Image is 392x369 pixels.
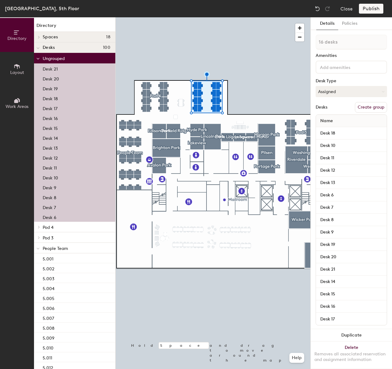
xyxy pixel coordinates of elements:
[43,183,56,191] p: Desk 9
[317,277,386,286] input: Unnamed desk
[317,253,386,261] input: Unnamed desk
[319,63,374,71] input: Add amenities
[317,203,386,212] input: Unnamed desk
[324,6,330,12] img: Redo
[43,284,54,291] p: 5.004
[7,36,27,41] span: Directory
[34,22,115,32] h1: Directory
[43,344,53,351] p: 5.010
[43,304,54,311] p: 5.006
[311,341,392,369] button: DeleteRemoves all associated reservation and assignment information
[317,228,386,237] input: Unnamed desk
[317,141,386,150] input: Unnamed desk
[10,70,24,75] span: Layout
[43,193,56,200] p: Desk 8
[316,53,387,58] div: Amenities
[314,6,321,12] img: Undo
[316,17,338,30] button: Details
[340,4,353,14] button: Close
[43,174,58,181] p: Desk 10
[106,35,110,40] span: 18
[317,154,386,162] input: Unnamed desk
[43,213,56,220] p: Desk 6
[43,274,54,281] p: 5.003
[317,315,386,323] input: Unnamed desk
[6,104,28,109] span: Work Areas
[43,35,58,40] span: Spaces
[338,17,361,30] button: Policies
[43,264,54,272] p: 5.002
[43,45,55,50] span: Desks
[317,129,386,138] input: Unnamed desk
[314,351,388,363] div: Removes all associated reservation and assignment information
[317,290,386,298] input: Unnamed desk
[317,191,386,200] input: Unnamed desk
[317,302,386,311] input: Unnamed desk
[43,56,65,61] span: Ungrouped
[43,154,58,161] p: Desk 12
[43,84,58,92] p: Desk 19
[43,324,54,331] p: 5.008
[43,255,53,262] p: 5.001
[43,246,68,251] span: People Team
[317,265,386,274] input: Unnamed desk
[43,354,52,361] p: 5.011
[43,75,59,82] p: Desk 20
[317,216,386,224] input: Unnamed desk
[311,329,392,341] button: Duplicate
[43,114,58,121] p: Desk 16
[355,102,387,113] button: Create group
[317,240,386,249] input: Unnamed desk
[316,105,327,110] div: Desks
[43,124,58,131] p: Desk 15
[103,45,110,50] span: 100
[43,144,58,151] p: Desk 13
[316,79,387,84] div: Desk Type
[317,166,386,175] input: Unnamed desk
[5,5,79,12] div: [GEOGRAPHIC_DATA], 5th Floor
[43,334,54,341] p: 5.009
[43,94,58,101] p: Desk 18
[43,225,53,230] span: Pod 4
[43,134,58,141] p: Desk 14
[43,314,54,321] p: 5.007
[317,178,386,187] input: Unnamed desk
[43,294,54,301] p: 5.005
[43,203,56,210] p: Desk 7
[43,235,53,241] span: Pod 3
[316,86,387,97] button: Assigned
[43,164,57,171] p: Desk 11
[317,115,336,127] span: Name
[43,65,58,72] p: Desk 21
[289,353,304,363] button: Help
[43,104,58,111] p: Desk 17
